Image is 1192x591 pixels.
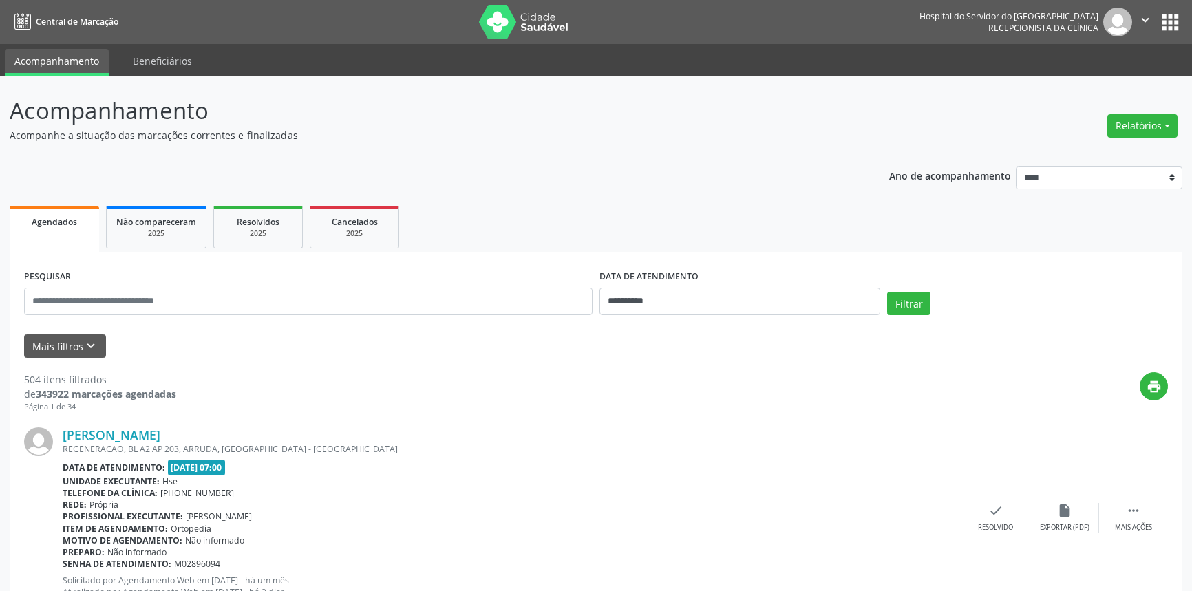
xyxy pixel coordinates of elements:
[63,443,961,455] div: REGENERACAO, BL A2 AP 203, ARRUDA, [GEOGRAPHIC_DATA] - [GEOGRAPHIC_DATA]
[887,292,930,315] button: Filtrar
[24,334,106,358] button: Mais filtroskeyboard_arrow_down
[988,503,1003,518] i: check
[116,228,196,239] div: 2025
[1158,10,1182,34] button: apps
[123,49,202,73] a: Beneficiários
[171,523,211,535] span: Ortopedia
[24,401,176,413] div: Página 1 de 34
[63,462,165,473] b: Data de atendimento:
[36,16,118,28] span: Central de Marcação
[10,128,831,142] p: Acompanhe a situação das marcações correntes e finalizadas
[186,511,252,522] span: [PERSON_NAME]
[89,499,118,511] span: Própria
[237,216,279,228] span: Resolvidos
[10,10,118,33] a: Central de Marcação
[162,475,178,487] span: Hse
[24,372,176,387] div: 504 itens filtrados
[63,558,171,570] b: Senha de atendimento:
[83,339,98,354] i: keyboard_arrow_down
[1140,372,1168,400] button: print
[332,216,378,228] span: Cancelados
[185,535,244,546] span: Não informado
[116,216,196,228] span: Não compareceram
[1057,503,1072,518] i: insert_drive_file
[1147,379,1162,394] i: print
[168,460,226,475] span: [DATE] 07:00
[599,266,699,288] label: DATA DE ATENDIMENTO
[36,387,176,400] strong: 343922 marcações agendadas
[63,523,168,535] b: Item de agendamento:
[63,535,182,546] b: Motivo de agendamento:
[919,10,1098,22] div: Hospital do Servidor do [GEOGRAPHIC_DATA]
[24,266,71,288] label: PESQUISAR
[1040,523,1089,533] div: Exportar (PDF)
[107,546,167,558] span: Não informado
[160,487,234,499] span: [PHONE_NUMBER]
[978,523,1013,533] div: Resolvido
[224,228,292,239] div: 2025
[1126,503,1141,518] i: 
[1103,8,1132,36] img: img
[63,499,87,511] b: Rede:
[1115,523,1152,533] div: Mais ações
[1132,8,1158,36] button: 
[63,427,160,442] a: [PERSON_NAME]
[24,387,176,401] div: de
[988,22,1098,34] span: Recepcionista da clínica
[5,49,109,76] a: Acompanhamento
[32,216,77,228] span: Agendados
[174,558,220,570] span: M02896094
[63,546,105,558] b: Preparo:
[889,166,1011,184] p: Ano de acompanhamento
[10,94,831,128] p: Acompanhamento
[63,475,160,487] b: Unidade executante:
[63,487,158,499] b: Telefone da clínica:
[1138,12,1153,28] i: 
[1107,114,1178,138] button: Relatórios
[24,427,53,456] img: img
[63,511,183,522] b: Profissional executante:
[320,228,389,239] div: 2025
